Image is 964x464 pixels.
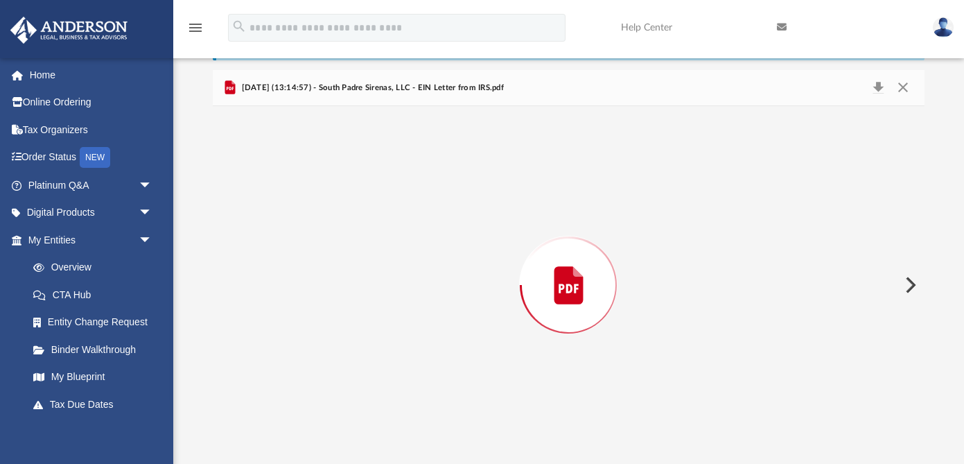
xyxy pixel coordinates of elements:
[139,171,166,200] span: arrow_drop_down
[10,199,173,227] a: Digital Productsarrow_drop_down
[19,363,166,391] a: My Blueprint
[139,226,166,255] span: arrow_drop_down
[891,78,915,98] button: Close
[19,309,173,336] a: Entity Change Request
[19,336,173,363] a: Binder Walkthrough
[80,147,110,168] div: NEW
[10,144,173,172] a: Order StatusNEW
[10,89,173,117] a: Online Ordering
[10,61,173,89] a: Home
[894,266,924,304] button: Next File
[6,17,132,44] img: Anderson Advisors Platinum Portal
[10,226,173,254] a: My Entitiesarrow_drop_down
[187,26,204,36] a: menu
[19,281,173,309] a: CTA Hub
[10,171,173,199] a: Platinum Q&Aarrow_drop_down
[866,78,891,98] button: Download
[238,82,504,94] span: [DATE] (13:14:57) - South Padre Sirenas, LLC - EIN Letter from IRS.pdf
[231,19,247,34] i: search
[10,116,173,144] a: Tax Organizers
[187,19,204,36] i: menu
[139,199,166,227] span: arrow_drop_down
[19,254,173,282] a: Overview
[933,17,954,37] img: User Pic
[19,390,173,418] a: Tax Due Dates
